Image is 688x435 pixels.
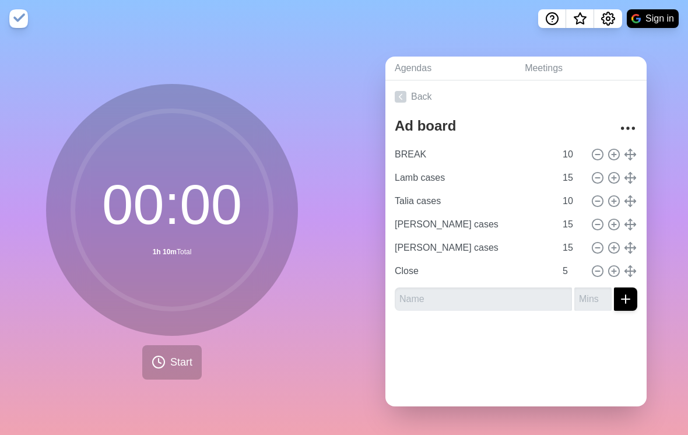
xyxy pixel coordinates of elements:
[558,143,586,166] input: Mins
[390,166,556,190] input: Name
[558,236,586,259] input: Mins
[558,190,586,213] input: Mins
[390,259,556,283] input: Name
[627,9,679,28] button: Sign in
[616,117,640,140] button: More
[515,57,647,80] a: Meetings
[538,9,566,28] button: Help
[558,213,586,236] input: Mins
[142,345,202,380] button: Start
[9,9,28,28] img: timeblocks logo
[631,14,641,23] img: google logo
[558,166,586,190] input: Mins
[390,143,556,166] input: Name
[566,9,594,28] button: What’s new
[390,213,556,236] input: Name
[395,287,572,311] input: Name
[390,190,556,213] input: Name
[170,355,192,370] span: Start
[385,57,515,80] a: Agendas
[574,287,612,311] input: Mins
[558,259,586,283] input: Mins
[385,80,647,113] a: Back
[594,9,622,28] button: Settings
[390,236,556,259] input: Name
